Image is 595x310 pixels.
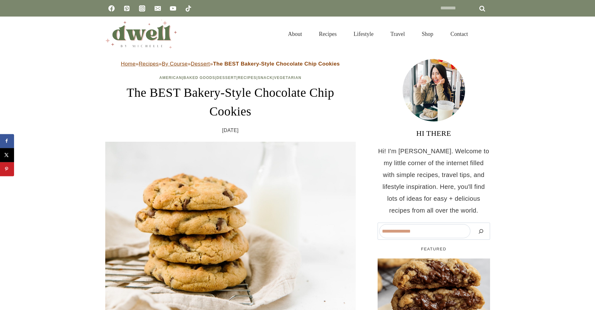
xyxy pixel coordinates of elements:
a: Travel [382,23,413,45]
a: Home [121,61,136,67]
img: DWELL by michelle [105,20,177,48]
a: Instagram [136,2,148,15]
a: Recipes [310,23,345,45]
h1: The BEST Bakery-Style Chocolate Chip Cookies [105,83,356,121]
strong: The BEST Bakery-Style Chocolate Chip Cookies [213,61,340,67]
a: Baked Goods [183,76,215,80]
nav: Primary Navigation [280,23,476,45]
time: [DATE] [222,126,239,135]
a: Email [151,2,164,15]
a: Dessert [191,61,210,67]
p: Hi! I'm [PERSON_NAME]. Welcome to my little corner of the internet filled with simple recipes, tr... [378,145,490,216]
button: View Search Form [479,29,490,39]
a: TikTok [182,2,195,15]
button: Search [474,224,488,238]
a: Dessert [216,76,236,80]
a: Recipes [238,76,256,80]
span: | | | | | [159,76,301,80]
h5: FEATURED [378,246,490,252]
a: YouTube [167,2,179,15]
a: Shop [413,23,442,45]
a: Pinterest [121,2,133,15]
a: By Course [162,61,188,67]
a: Lifestyle [345,23,382,45]
a: Contact [442,23,476,45]
a: Facebook [105,2,118,15]
a: Snack [258,76,273,80]
a: American [159,76,182,80]
span: » » » » [121,61,340,67]
h3: HI THERE [378,128,490,139]
a: About [280,23,310,45]
a: Recipes [139,61,159,67]
a: Vegetarian [274,76,301,80]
